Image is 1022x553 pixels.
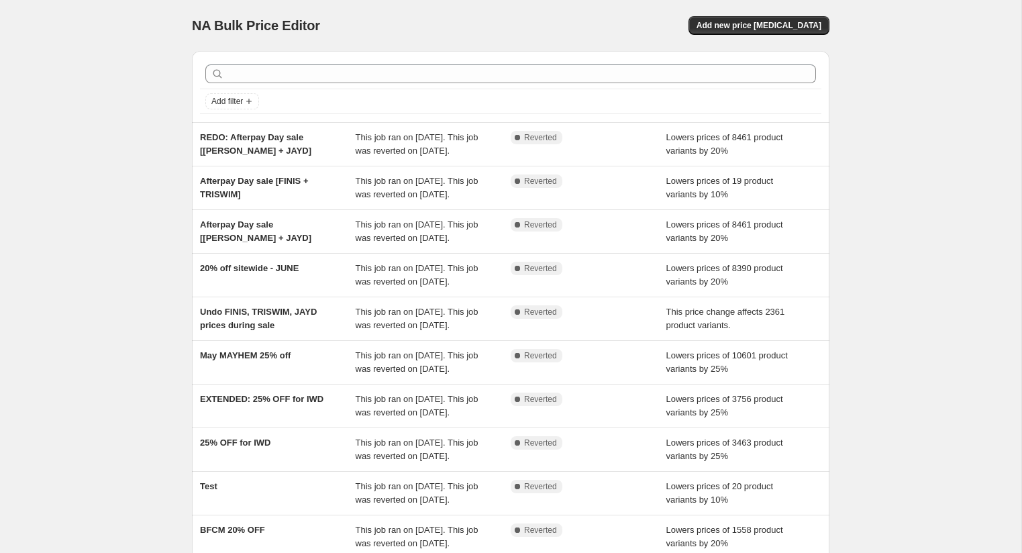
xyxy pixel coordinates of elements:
[200,350,291,360] span: May MAYHEM 25% off
[200,481,217,491] span: Test
[356,525,478,548] span: This job ran on [DATE]. This job was reverted on [DATE].
[666,307,785,330] span: This price change affects 2361 product variants.
[200,307,317,330] span: Undo FINIS, TRISWIM, JAYD prices during sale
[200,394,323,404] span: EXTENDED: 25% OFF for IWD
[666,132,783,156] span: Lowers prices of 8461 product variants by 20%
[356,263,478,287] span: This job ran on [DATE]. This job was reverted on [DATE].
[200,219,311,243] span: Afterpay Day sale [[PERSON_NAME] + JAYD]
[200,438,270,448] span: 25% OFF for IWD
[666,219,783,243] span: Lowers prices of 8461 product variants by 20%
[200,132,311,156] span: REDO: Afterpay Day sale [[PERSON_NAME] + JAYD]
[666,350,788,374] span: Lowers prices of 10601 product variants by 25%
[666,481,774,505] span: Lowers prices of 20 product variants by 10%
[200,263,299,273] span: 20% off sitewide - JUNE
[356,350,478,374] span: This job ran on [DATE]. This job was reverted on [DATE].
[524,481,557,492] span: Reverted
[666,525,783,548] span: Lowers prices of 1558 product variants by 20%
[192,18,320,33] span: NA Bulk Price Editor
[666,176,774,199] span: Lowers prices of 19 product variants by 10%
[200,176,308,199] span: Afterpay Day sale [FINIS + TRISWIM]
[356,481,478,505] span: This job ran on [DATE]. This job was reverted on [DATE].
[211,96,243,107] span: Add filter
[666,438,783,461] span: Lowers prices of 3463 product variants by 25%
[356,132,478,156] span: This job ran on [DATE]. This job was reverted on [DATE].
[524,132,557,143] span: Reverted
[200,525,265,535] span: BFCM 20% OFF
[524,307,557,317] span: Reverted
[524,394,557,405] span: Reverted
[524,219,557,230] span: Reverted
[524,350,557,361] span: Reverted
[666,263,783,287] span: Lowers prices of 8390 product variants by 20%
[356,394,478,417] span: This job ran on [DATE]. This job was reverted on [DATE].
[356,438,478,461] span: This job ran on [DATE]. This job was reverted on [DATE].
[524,263,557,274] span: Reverted
[688,16,829,35] button: Add new price [MEDICAL_DATA]
[356,176,478,199] span: This job ran on [DATE]. This job was reverted on [DATE].
[356,219,478,243] span: This job ran on [DATE]. This job was reverted on [DATE].
[524,525,557,536] span: Reverted
[666,394,783,417] span: Lowers prices of 3756 product variants by 25%
[524,438,557,448] span: Reverted
[524,176,557,187] span: Reverted
[697,20,821,31] span: Add new price [MEDICAL_DATA]
[205,93,259,109] button: Add filter
[356,307,478,330] span: This job ran on [DATE]. This job was reverted on [DATE].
